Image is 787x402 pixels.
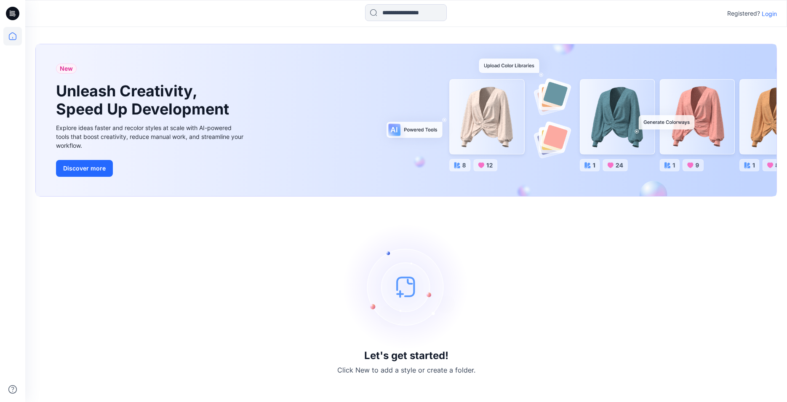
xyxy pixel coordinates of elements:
[56,160,113,177] button: Discover more
[762,9,777,18] p: Login
[56,82,233,118] h1: Unleash Creativity, Speed Up Development
[56,160,245,177] a: Discover more
[337,365,475,375] p: Click New to add a style or create a folder.
[364,350,448,362] h3: Let's get started!
[60,64,73,74] span: New
[56,123,245,150] div: Explore ideas faster and recolor styles at scale with AI-powered tools that boost creativity, red...
[343,224,470,350] img: empty-state-image.svg
[727,8,760,19] p: Registered?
